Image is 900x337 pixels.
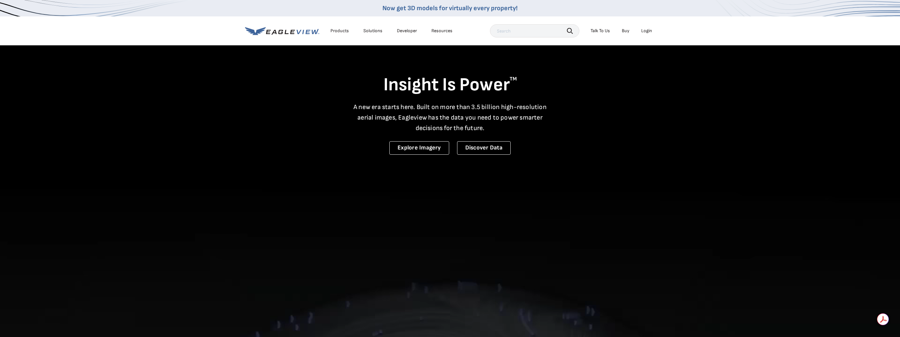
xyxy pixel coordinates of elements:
p: A new era starts here. Built on more than 3.5 billion high-resolution aerial images, Eagleview ha... [350,102,551,133]
a: Buy [622,28,629,34]
a: Discover Data [457,141,511,155]
div: Resources [431,28,452,34]
div: Solutions [363,28,382,34]
div: Products [330,28,349,34]
input: Search [490,24,579,37]
h1: Insight Is Power [245,74,655,97]
a: Explore Imagery [389,141,449,155]
a: Now get 3D models for virtually every property! [382,4,518,12]
a: Developer [397,28,417,34]
div: Talk To Us [591,28,610,34]
div: Login [641,28,652,34]
sup: TM [510,76,517,82]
